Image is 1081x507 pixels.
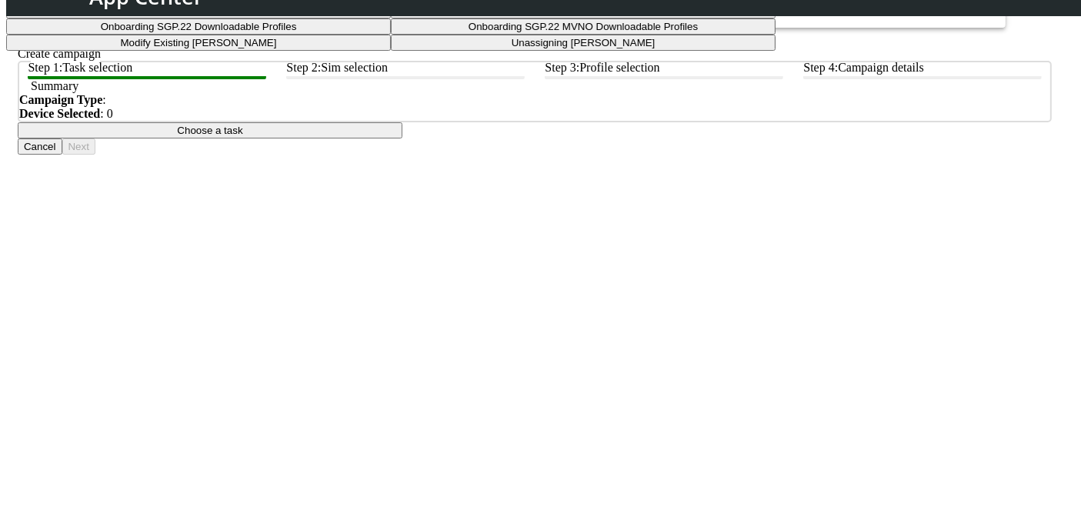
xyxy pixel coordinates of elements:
button: Onboarding SGP.22 MVNO Downloadable Profiles [391,18,776,35]
strong: Campaign Type [19,93,102,106]
button: Unassigning [PERSON_NAME] [391,35,776,51]
btn: Step 2: Sim selection [286,61,524,79]
button: Cancel [18,138,62,155]
button: Onboarding SGP.22 Downloadable Profiles [6,18,391,35]
div: Create campaign [18,47,1052,61]
button: Next [62,138,95,155]
div: Choose a task [6,2,1075,51]
button: Choose a task [18,122,402,138]
btn: Step 1: Task selection [28,61,265,79]
btn: Step 3: Profile selection [545,61,782,79]
div: : [19,93,1050,107]
div: : 0 [19,107,1050,121]
strong: Device Selected [19,107,100,120]
btn: Step 4: Campaign details [803,61,1041,79]
button: Modify Existing [PERSON_NAME] [6,35,391,51]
